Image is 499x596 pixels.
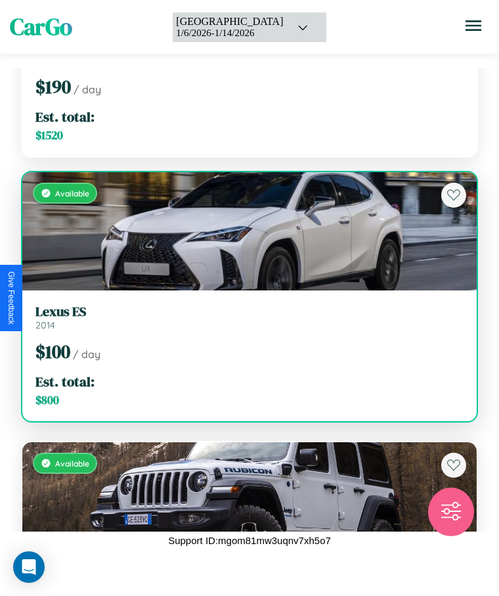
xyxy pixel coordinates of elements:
[55,459,89,469] span: Available
[35,107,95,126] span: Est. total:
[35,392,59,408] span: $ 800
[176,28,283,39] div: 1 / 6 / 2026 - 1 / 14 / 2026
[35,339,70,364] span: $ 100
[10,11,72,43] span: CarGo
[7,271,16,325] div: Give Feedback
[35,372,95,391] span: Est. total:
[176,16,283,28] div: [GEOGRAPHIC_DATA]
[73,348,100,361] span: / day
[168,532,331,549] p: Support ID: mgom81mw3uqnv7xh5o7
[35,304,464,331] a: Lexus ES2014
[55,189,89,198] span: Available
[74,83,101,96] span: / day
[35,304,464,319] h3: Lexus ES
[35,74,71,99] span: $ 190
[13,551,45,583] div: Open Intercom Messenger
[35,319,55,331] span: 2014
[35,127,63,143] span: $ 1520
